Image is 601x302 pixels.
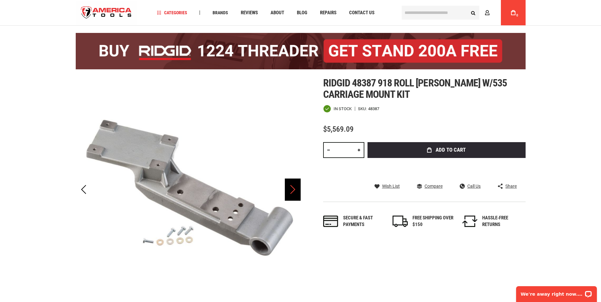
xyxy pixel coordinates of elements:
div: HASSLE-FREE RETURNS [482,215,523,228]
div: Previous [76,77,92,302]
span: In stock [334,107,352,111]
span: 0 [516,14,518,17]
a: Call Us [460,183,481,189]
button: Add to Cart [368,142,526,158]
a: Compare [417,183,443,189]
div: 48387 [368,107,379,111]
img: RIDGID 48387 918 ROLL GROOVER W/535 CARRIAGE MOUNT KIT [76,77,301,302]
span: Blog [297,10,307,15]
span: About [271,10,284,15]
a: Wish List [374,183,400,189]
a: store logo [76,1,137,25]
img: BOGO: Buy the RIDGID® 1224 Threader (26092), get the 92467 200A Stand FREE! [76,33,526,69]
a: Repairs [317,9,339,17]
span: Categories [157,10,187,15]
div: Secure & fast payments [343,215,384,228]
img: shipping [393,216,408,227]
img: returns [462,216,477,227]
a: Reviews [238,9,261,17]
button: Search [467,7,479,19]
span: Share [505,184,517,188]
div: Next [285,77,301,302]
span: Repairs [320,10,336,15]
a: Contact Us [346,9,377,17]
iframe: LiveChat chat widget [512,282,601,302]
div: Availability [323,105,352,113]
a: Brands [210,9,231,17]
span: Compare [425,184,443,188]
span: Ridgid 48387 918 roll [PERSON_NAME] w/535 carriage mount kit [323,77,507,100]
iframe: Secure express checkout frame [366,160,527,178]
a: About [268,9,287,17]
span: Add to Cart [436,147,466,153]
span: Contact Us [349,10,374,15]
strong: SKU [358,107,368,111]
img: payments [323,216,338,227]
a: Blog [294,9,310,17]
span: Wish List [382,184,400,188]
span: Brands [213,10,228,15]
a: Categories [154,9,190,17]
img: America Tools [76,1,137,25]
div: FREE SHIPPING OVER $150 [412,215,454,228]
span: $5,569.09 [323,125,354,134]
span: Call Us [467,184,481,188]
span: Reviews [241,10,258,15]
